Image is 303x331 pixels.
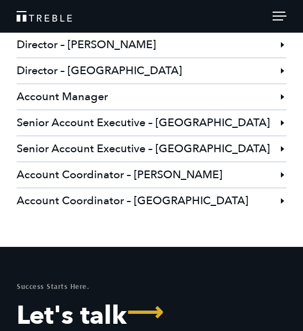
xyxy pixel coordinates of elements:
[17,303,286,329] a: Let's Talk
[17,11,286,22] a: Treble Homepage
[17,58,286,84] h3: Director – [GEOGRAPHIC_DATA]
[17,11,72,22] img: Treble logo
[127,301,163,326] span: ⟶
[17,162,286,188] h3: Account Coordinator – [PERSON_NAME]
[17,84,286,110] h3: Account Manager
[17,188,286,214] h3: Account Coordinator – [GEOGRAPHIC_DATA]
[17,136,286,162] h3: Senior Account Executive – [GEOGRAPHIC_DATA]
[17,110,286,136] h3: Senior Account Executive – [GEOGRAPHIC_DATA]
[17,281,89,291] mark: Success Starts Here.
[17,32,286,58] h3: Director – [PERSON_NAME]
